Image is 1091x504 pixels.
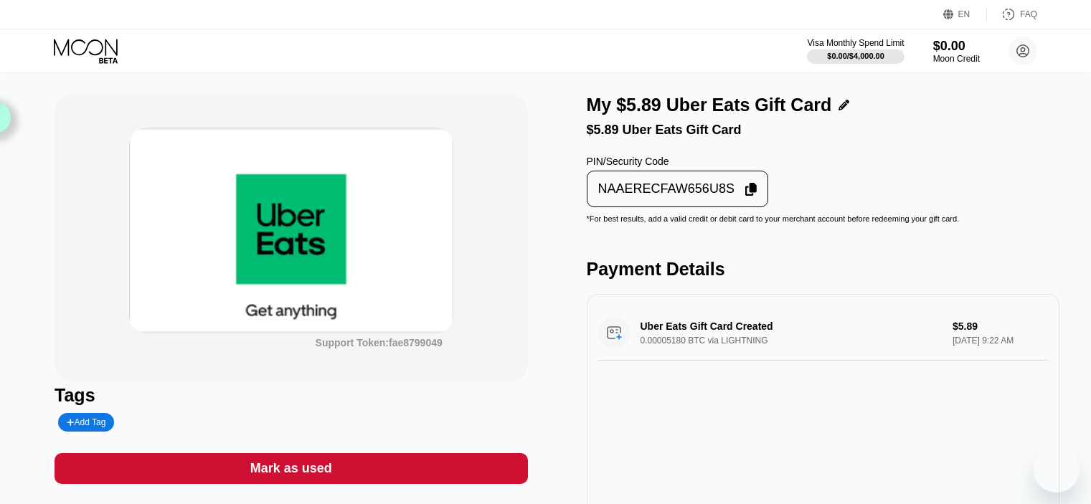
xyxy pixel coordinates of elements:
div: NAAERECFAW656U8S [587,171,768,207]
div: Moon Credit [933,54,980,64]
div: Visa Monthly Spend Limit$0.00/$4,000.00 [807,38,904,64]
div: NAAERECFAW656U8S [598,181,735,197]
div: Visa Monthly Spend Limit [807,38,904,48]
div: * For best results, add a valid credit or debit card to your merchant account before redeeming yo... [587,214,1059,223]
div: EN [943,7,987,22]
div: Mark as used [55,453,527,484]
div: Tags [55,385,527,406]
div: $0.00 [933,39,980,54]
div: $0.00Moon Credit [933,39,980,64]
div: EN [958,9,970,19]
div: Mark as used [250,460,332,477]
div: PIN/Security Code [587,156,768,167]
div: $0.00 / $4,000.00 [827,52,884,60]
div: Payment Details [587,259,1059,280]
div: Add Tag [58,413,114,432]
iframe: Button to launch messaging window [1034,447,1080,493]
div: $5.89 Uber Eats Gift Card [587,123,1059,138]
div: Add Tag [67,417,105,427]
div: Support Token: fae8799049 [316,337,443,348]
div: FAQ [987,7,1037,22]
div: Support Token:fae8799049 [316,337,443,348]
div: FAQ [1020,9,1037,19]
div: My $5.89 Uber Eats Gift Card [587,95,832,115]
